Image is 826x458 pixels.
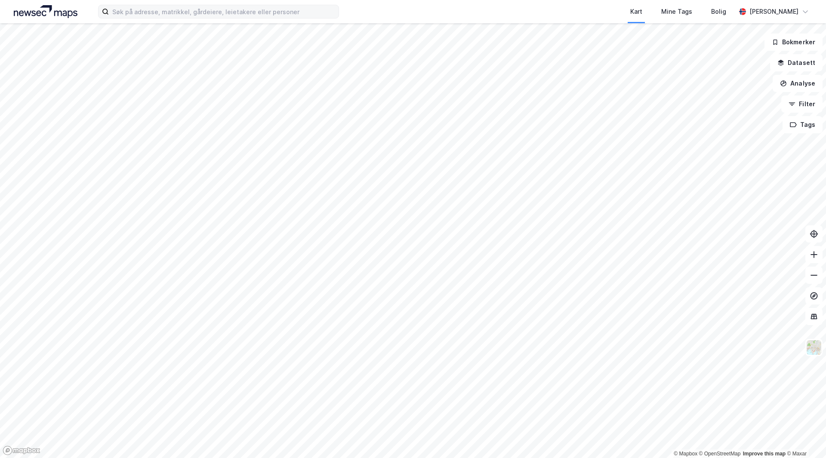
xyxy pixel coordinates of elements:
img: Z [806,339,822,356]
div: [PERSON_NAME] [749,6,798,17]
a: Mapbox homepage [3,446,40,455]
a: Mapbox [674,451,697,457]
button: Analyse [773,75,823,92]
img: logo.a4113a55bc3d86da70a041830d287a7e.svg [14,5,77,18]
button: Datasett [770,54,823,71]
a: OpenStreetMap [699,451,741,457]
div: Kart [630,6,642,17]
iframe: Chat Widget [783,417,826,458]
button: Filter [781,95,823,113]
input: Søk på adresse, matrikkel, gårdeiere, leietakere eller personer [109,5,339,18]
div: Bolig [711,6,726,17]
div: Mine Tags [661,6,692,17]
button: Bokmerker [764,34,823,51]
div: Kontrollprogram for chat [783,417,826,458]
a: Improve this map [743,451,786,457]
button: Tags [783,116,823,133]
